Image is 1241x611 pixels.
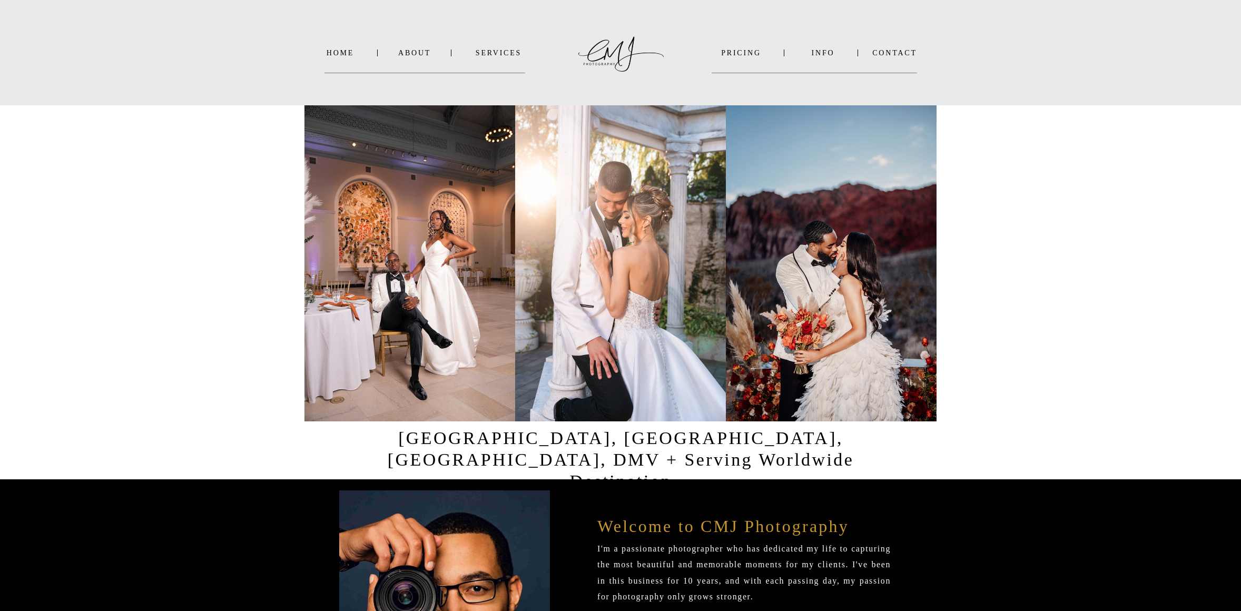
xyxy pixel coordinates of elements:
[597,510,891,534] p: Welcome to CMJ Photography
[369,428,873,469] h1: [GEOGRAPHIC_DATA], [GEOGRAPHIC_DATA], [GEOGRAPHIC_DATA], DMV + Serving Worldwide Destination Luxu...
[797,49,849,57] a: INFO
[324,49,356,57] a: Home
[872,49,917,57] a: Contact
[712,49,771,57] a: PRICING
[398,49,430,57] a: About
[472,49,525,57] a: SERVICES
